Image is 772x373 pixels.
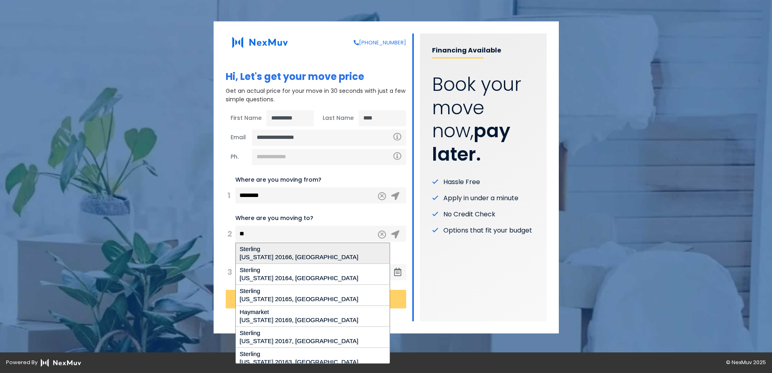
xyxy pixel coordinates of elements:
[240,295,386,303] div: [US_STATE] 20165, [GEOGRAPHIC_DATA]
[240,358,386,366] div: [US_STATE] 20163, [GEOGRAPHIC_DATA]
[378,231,386,239] button: Clear
[386,358,772,367] div: © NexMuv 2025
[226,87,406,104] p: Get an actual price for your move in 30 seconds with just a few simple questions.
[354,39,406,47] a: [PHONE_NUMBER]
[240,337,386,345] div: [US_STATE] 20167, [GEOGRAPHIC_DATA]
[378,192,386,200] button: Clear
[226,149,252,165] span: Ph.
[240,329,386,337] div: Sterling
[443,226,532,235] span: Options that fit your budget
[235,187,390,203] input: 123 Main St, City, ST ZIP
[240,253,386,261] div: [US_STATE] 20166, [GEOGRAPHIC_DATA]
[226,290,406,308] button: Let's Go!
[432,118,510,167] strong: pay later.
[318,110,359,126] span: Last Name
[226,71,406,83] h1: Hi, Let's get your move price
[240,266,386,274] div: Sterling
[226,110,266,126] span: First Name
[432,46,535,59] p: Financing Available
[235,226,390,242] input: 456 Elm St, City, ST ZIP
[235,176,321,184] label: Where are you moving from?
[226,34,294,52] img: NexMuv
[240,274,386,282] div: [US_STATE] 20164, [GEOGRAPHIC_DATA]
[443,177,480,187] span: Hassle Free
[235,214,313,222] label: Where are you moving to?
[443,193,518,203] span: Apply in under a minute
[240,316,386,324] div: [US_STATE] 20169, [GEOGRAPHIC_DATA]
[240,308,386,316] div: Haymarket
[240,245,386,253] div: Sterling
[240,350,386,358] div: Sterling
[226,130,252,146] span: Email
[240,287,386,295] div: Sterling
[443,210,495,219] span: No Credit Check
[432,73,535,166] p: Book your move now,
